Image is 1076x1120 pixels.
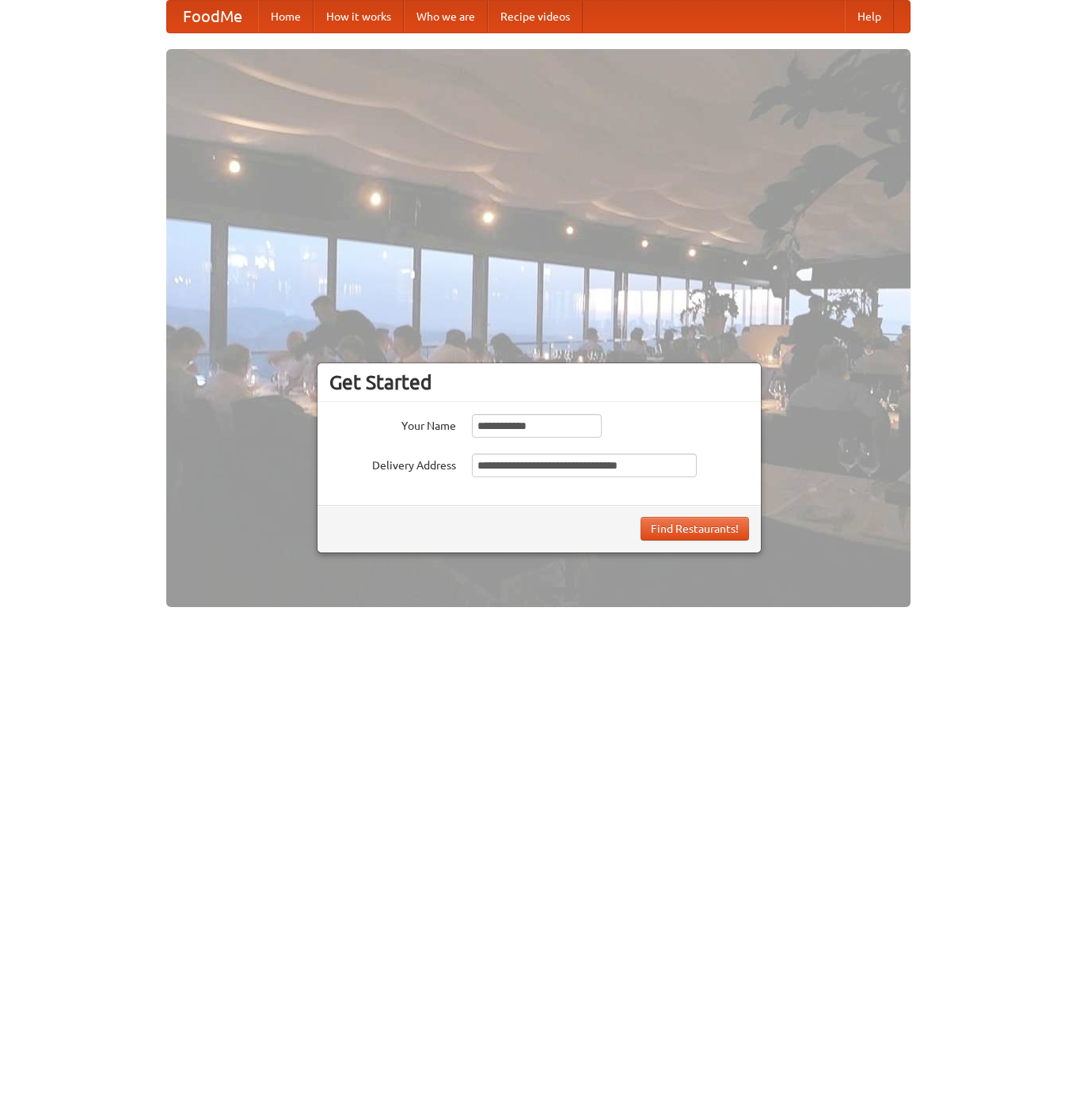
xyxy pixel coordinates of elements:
label: Delivery Address [329,454,456,473]
a: Help [845,1,894,32]
a: Recipe videos [488,1,583,32]
a: Home [258,1,314,32]
label: Your Name [329,414,456,434]
h3: Get Started [329,370,749,394]
a: Who we are [404,1,488,32]
a: How it works [314,1,404,32]
button: Find Restaurants! [641,517,749,541]
a: FoodMe [167,1,258,32]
